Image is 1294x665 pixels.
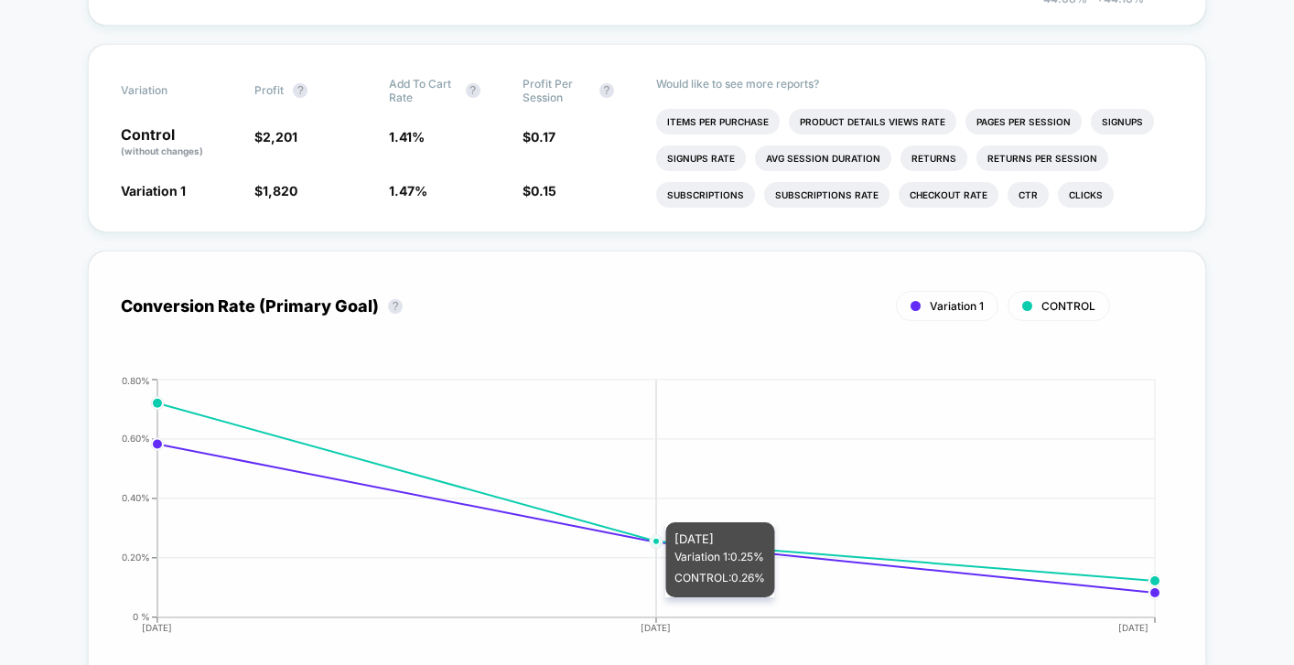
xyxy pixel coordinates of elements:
span: $ [523,183,556,198]
span: Add To Cart Rate [389,77,457,104]
span: Profit Per Session [523,77,590,104]
li: Clicks [1058,182,1114,208]
li: Checkout Rate [899,182,998,208]
li: Returns Per Session [976,145,1108,171]
span: (without changes) [121,145,203,156]
span: CONTROL [1041,299,1095,313]
tspan: 0.40% [122,492,150,503]
span: 0.15 [531,183,556,198]
span: Variation 1 [930,299,984,313]
span: 2,201 [263,129,297,145]
li: Avg Session Duration [755,145,891,171]
p: Control [121,127,236,158]
button: ? [599,83,614,98]
button: ? [293,83,307,98]
span: 1.41 % [389,129,425,145]
tspan: 0.20% [122,552,150,563]
li: Signups Rate [656,145,746,171]
tspan: 0.60% [122,433,150,444]
li: Subscriptions Rate [764,182,890,208]
tspan: [DATE] [1119,622,1149,633]
span: Variation [121,77,221,104]
li: Pages Per Session [965,109,1082,134]
li: Subscriptions [656,182,755,208]
span: 1,820 [263,183,297,198]
span: $ [254,129,297,145]
tspan: [DATE] [142,622,172,633]
p: Would like to see more reports? [656,77,1173,91]
span: Profit [254,83,284,97]
li: Ctr [1008,182,1049,208]
tspan: 0 % [133,611,150,622]
tspan: [DATE] [642,622,672,633]
span: 0.17 [531,129,555,145]
div: CONVERSION_RATE [102,375,1155,649]
button: ? [388,299,403,314]
li: Items Per Purchase [656,109,780,134]
span: $ [523,129,555,145]
li: Product Details Views Rate [789,109,956,134]
li: Returns [900,145,967,171]
li: Signups [1091,109,1154,134]
tspan: 0.80% [122,374,150,385]
button: ? [466,83,480,98]
span: 1.47 % [389,183,427,198]
span: Variation 1 [121,183,186,198]
span: $ [254,183,297,198]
